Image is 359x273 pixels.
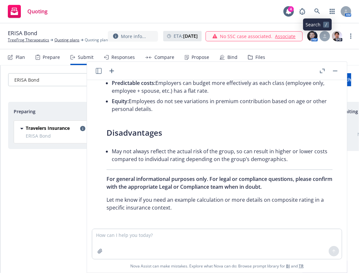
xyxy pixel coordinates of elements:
[16,55,25,60] div: Plan
[12,76,90,83] span: ERISA Bond
[79,125,87,132] a: copy logging email
[121,33,146,40] span: More info...
[26,132,105,139] span: ERISA Bond
[112,96,333,114] li: Employees do not see variations in premium contribution based on age or other personal details.
[286,263,290,269] a: BI
[112,79,155,87] span: Predictable costs:
[108,31,158,42] button: More info...
[43,55,60,60] div: Prepare
[107,196,333,212] p: Let me know if you need an example calculation or more details on composite rating in a specific ...
[130,259,304,273] span: Nova Assist can make mistakes. Explore what Nova can do: Browse prompt library for and
[326,5,339,18] a: Switch app
[78,55,93,60] div: Submit
[174,33,198,39] span: ETA :
[107,127,333,138] h3: Disadvantages
[255,55,265,60] div: Files
[154,55,174,60] div: Compare
[332,31,342,41] img: photo
[112,78,333,96] li: Employers can budget more effectively as each class (employee only, employee + spouse, etc.) has ...
[8,37,49,43] a: TreeFrog Therapeutics
[27,9,48,14] span: Quoting
[112,98,129,105] span: Equity:
[111,55,135,60] div: Responses
[299,263,304,269] a: TR
[85,37,108,43] span: Quoting plan
[8,29,37,37] span: ERISA Bond
[26,125,70,131] span: Travelers Insurance
[112,146,333,164] li: May not always reflect the actual risk of the group, so can result in higher or lower costs compa...
[192,55,209,60] div: Propose
[14,76,39,83] span: ERISA Bond
[5,2,50,20] a: Quoting
[275,33,296,40] a: Associate
[288,6,294,12] div: 4
[54,37,79,43] a: Quoting plans
[347,32,355,40] a: more
[220,33,273,40] span: No SSC case associated.
[307,31,318,41] img: photo
[311,5,324,18] a: Search
[296,5,309,18] a: Report a Bug
[227,55,237,60] div: Bind
[14,108,36,115] span: Preparing
[107,175,332,190] span: For general informational purposes only. For legal or compliance questions, please confirm with t...
[183,33,198,39] strong: [DATE]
